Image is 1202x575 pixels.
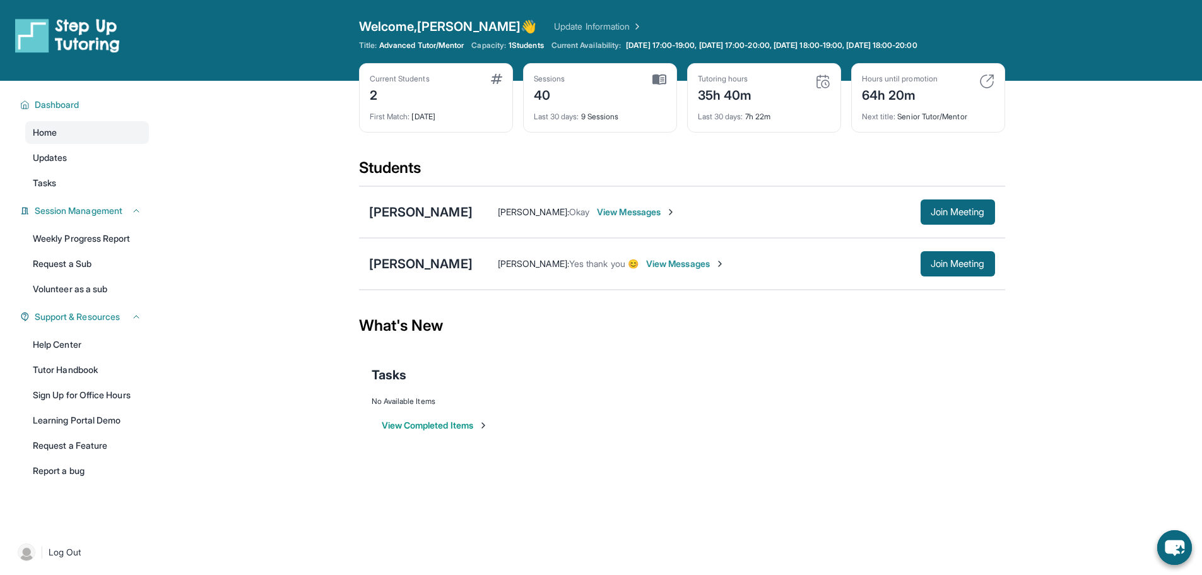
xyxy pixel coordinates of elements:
div: 35h 40m [698,84,752,104]
div: [PERSON_NAME] [369,203,473,221]
a: Report a bug [25,459,149,482]
a: Learning Portal Demo [25,409,149,432]
span: [PERSON_NAME] : [498,258,569,269]
a: Request a Sub [25,252,149,275]
span: Last 30 days : [698,112,743,121]
img: card [815,74,830,89]
button: View Completed Items [382,419,488,432]
span: [DATE] 17:00-19:00, [DATE] 17:00-20:00, [DATE] 18:00-19:00, [DATE] 18:00-20:00 [626,40,917,50]
div: What's New [359,298,1005,353]
a: Updates [25,146,149,169]
div: No Available Items [372,396,993,406]
div: 64h 20m [862,84,938,104]
span: Tasks [33,177,56,189]
div: 9 Sessions [534,104,666,122]
div: [DATE] [370,104,502,122]
a: Sign Up for Office Hours [25,384,149,406]
img: card [652,74,666,85]
span: Last 30 days : [534,112,579,121]
span: [PERSON_NAME] : [498,206,569,217]
div: 2 [370,84,430,104]
button: chat-button [1157,530,1192,565]
a: Tutor Handbook [25,359,149,381]
span: Yes thank you 😊 [569,258,639,269]
span: Welcome, [PERSON_NAME] 👋 [359,18,537,35]
span: Updates [33,151,68,164]
a: [DATE] 17:00-19:00, [DATE] 17:00-20:00, [DATE] 18:00-19:00, [DATE] 18:00-20:00 [623,40,919,50]
div: Current Students [370,74,430,84]
span: Join Meeting [931,260,985,268]
a: Request a Feature [25,434,149,457]
span: Join Meeting [931,208,985,216]
span: 1 Students [509,40,544,50]
span: Dashboard [35,98,80,111]
span: Advanced Tutor/Mentor [379,40,464,50]
span: View Messages [597,206,676,218]
span: Next title : [862,112,896,121]
div: Tutoring hours [698,74,752,84]
a: Volunteer as a sub [25,278,149,300]
a: Help Center [25,333,149,356]
span: Okay [569,206,589,217]
div: [PERSON_NAME] [369,255,473,273]
img: Chevron Right [630,20,642,33]
span: Home [33,126,57,139]
img: logo [15,18,120,53]
span: | [40,545,44,560]
span: Session Management [35,205,122,217]
span: Log Out [49,546,81,559]
div: Sessions [534,74,565,84]
div: 40 [534,84,565,104]
a: Update Information [554,20,642,33]
span: View Messages [646,258,725,270]
span: First Match : [370,112,410,121]
button: Join Meeting [921,251,995,276]
a: Tasks [25,172,149,194]
a: |Log Out [13,538,149,566]
button: Join Meeting [921,199,995,225]
img: user-img [18,543,35,561]
div: Students [359,158,1005,186]
div: Senior Tutor/Mentor [862,104,994,122]
a: Home [25,121,149,144]
button: Dashboard [30,98,141,111]
div: Hours until promotion [862,74,938,84]
img: card [979,74,994,89]
a: Weekly Progress Report [25,227,149,250]
span: Current Availability: [551,40,621,50]
div: 7h 22m [698,104,830,122]
span: Title: [359,40,377,50]
span: Capacity: [471,40,506,50]
img: Chevron-Right [715,259,725,269]
button: Support & Resources [30,311,141,323]
img: card [491,74,502,84]
img: Chevron-Right [666,207,676,217]
span: Support & Resources [35,311,120,323]
span: Tasks [372,366,406,384]
button: Session Management [30,205,141,217]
